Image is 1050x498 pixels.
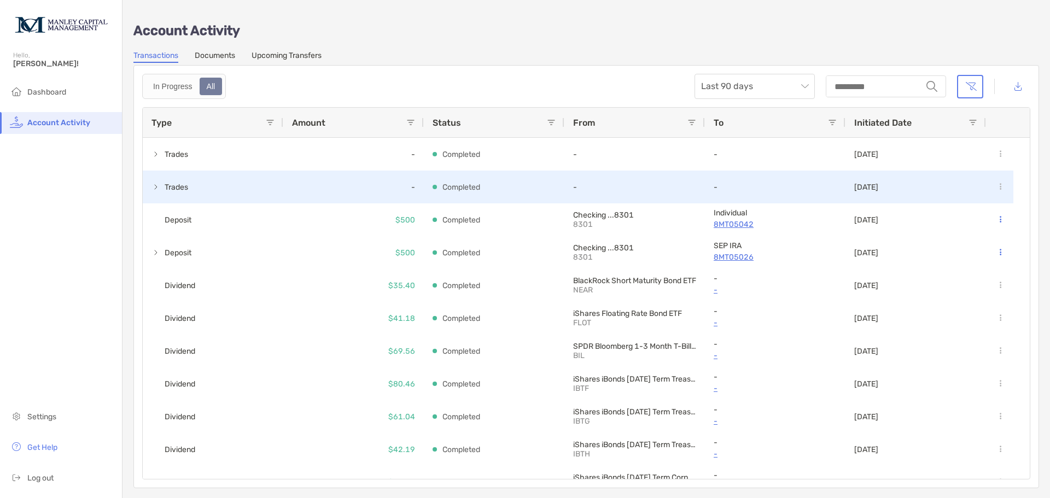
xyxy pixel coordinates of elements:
[854,183,878,192] p: [DATE]
[283,138,424,171] div: -
[252,51,322,63] a: Upcoming Transfers
[714,183,837,192] p: -
[573,351,650,360] p: BIL
[395,246,415,260] p: $500
[165,473,195,491] span: Dividend
[151,118,172,128] span: Type
[854,379,878,389] p: [DATE]
[854,314,878,323] p: [DATE]
[10,440,23,453] img: get-help icon
[714,118,724,128] span: To
[442,410,480,424] p: Completed
[573,276,696,285] p: BlackRock Short Maturity Bond ETF
[854,347,878,356] p: [DATE]
[147,79,199,94] div: In Progress
[573,118,595,128] span: From
[292,118,325,128] span: Amount
[165,375,195,393] span: Dividend
[388,344,415,358] p: $69.56
[714,250,837,264] a: 8MT05026
[714,218,837,231] p: 8MT05042
[442,312,480,325] p: Completed
[388,476,415,489] p: $62.35
[854,215,878,225] p: [DATE]
[714,414,837,428] a: -
[714,150,837,159] p: -
[714,274,837,283] p: -
[854,118,912,128] span: Initiated Date
[13,4,109,44] img: Zoe Logo
[388,312,415,325] p: $41.18
[854,150,878,159] p: [DATE]
[283,171,424,203] div: -
[442,246,480,260] p: Completed
[714,208,837,218] p: Individual
[714,316,837,330] a: -
[442,279,480,292] p: Completed
[165,244,191,262] span: Deposit
[573,318,650,327] p: FLOT
[854,412,878,421] p: [DATE]
[27,412,56,421] span: Settings
[573,210,696,220] p: Checking ...8301
[165,408,195,426] span: Dividend
[10,471,23,484] img: logout icon
[926,81,937,92] img: input icon
[714,307,837,316] p: -
[854,248,878,257] p: [DATE]
[165,342,195,360] span: Dividend
[133,24,1039,38] p: Account Activity
[714,339,837,349] p: -
[201,79,221,94] div: All
[573,285,650,295] p: NEAR
[165,211,191,229] span: Deposit
[701,74,808,98] span: Last 90 days
[714,471,837,480] p: -
[573,417,650,426] p: IBTG
[573,183,696,192] p: -
[10,409,23,423] img: settings icon
[573,440,696,449] p: iShares iBonds Dec 2027 Term Treasury ETF
[142,74,226,99] div: segmented control
[395,213,415,227] p: $500
[573,253,650,262] p: 8301
[854,478,878,487] p: [DATE]
[433,118,461,128] span: Status
[442,377,480,391] p: Completed
[957,75,983,98] button: Clear filters
[27,443,57,452] span: Get Help
[714,447,837,461] a: -
[442,344,480,358] p: Completed
[714,382,837,395] a: -
[714,241,837,250] p: SEP IRA
[854,445,878,454] p: [DATE]
[714,283,837,297] a: -
[442,443,480,456] p: Completed
[573,220,650,229] p: 8301
[442,476,480,489] p: Completed
[442,213,480,227] p: Completed
[714,405,837,414] p: -
[854,281,878,290] p: [DATE]
[165,145,188,163] span: Trades
[573,449,650,459] p: IBTH
[27,87,66,97] span: Dashboard
[573,243,696,253] p: Checking ...8301
[573,342,696,351] p: SPDR Bloomberg 1-3 Month T-Bill ETF
[10,115,23,128] img: activity icon
[714,372,837,382] p: -
[388,410,415,424] p: $61.04
[195,51,235,63] a: Documents
[133,51,178,63] a: Transactions
[27,118,90,127] span: Account Activity
[388,279,415,292] p: $35.40
[442,180,480,194] p: Completed
[714,438,837,447] p: -
[165,277,195,295] span: Dividend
